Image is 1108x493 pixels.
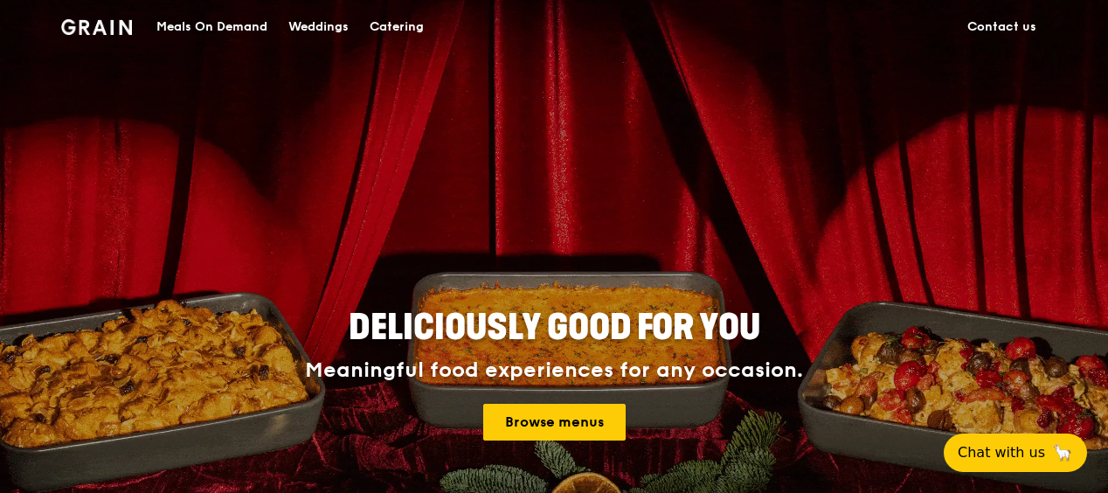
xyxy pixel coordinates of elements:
div: Catering [370,1,424,53]
span: Deliciously good for you [349,307,760,349]
div: Meaningful food experiences for any occasion. [239,358,869,383]
span: Chat with us [958,442,1045,463]
div: Weddings [288,1,349,53]
div: Meals On Demand [156,1,267,53]
button: Chat with us🦙 [944,434,1087,472]
a: Weddings [278,1,359,53]
a: Catering [359,1,434,53]
a: Browse menus [483,404,626,441]
img: Grain [61,19,132,35]
a: Contact us [957,1,1047,53]
span: 🦙 [1052,442,1073,463]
